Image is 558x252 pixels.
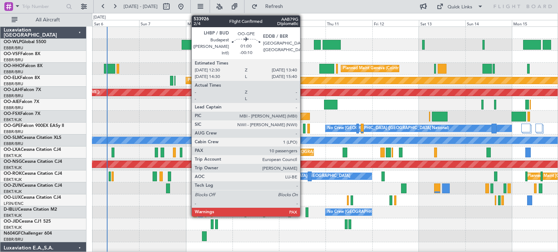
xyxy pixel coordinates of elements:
button: All Aircraft [8,14,79,26]
span: OO-WLP [4,40,21,44]
div: Sun 7 [139,20,186,26]
a: OO-VSFFalcon 8X [4,52,40,56]
a: OO-GPEFalcon 900EX EASy II [4,124,64,128]
span: OO-JID [4,219,19,224]
a: OO-SLMCessna Citation XLS [4,136,61,140]
a: D-IBLUCessna Citation M2 [4,207,57,212]
a: EBBR/BRU [4,81,23,87]
span: OO-HHO [4,64,23,68]
div: Wed 10 [279,20,325,26]
div: Thu 11 [325,20,372,26]
span: OO-GPE [4,124,21,128]
div: Planned Maint Milan (Linate) [251,39,303,50]
div: Tue 9 [232,20,279,26]
a: LFSN/ENC [4,201,24,206]
a: EBBR/BRU [4,93,23,99]
div: Planned Maint [GEOGRAPHIC_DATA] ([GEOGRAPHIC_DATA] National) [203,123,335,134]
button: Refresh [248,1,292,12]
a: EBBR/BRU [4,129,23,135]
a: OO-LXACessna Citation CJ4 [4,148,61,152]
span: D-IBLU [4,207,18,212]
div: [DATE] [93,15,106,21]
a: EBKT/KJK [4,153,22,158]
a: OO-AIEFalcon 7X [4,100,39,104]
a: OO-LUXCessna Citation CJ4 [4,195,61,200]
a: OO-JIDCessna CJ1 525 [4,219,51,224]
span: OO-ZUN [4,183,22,188]
div: No Crew [PERSON_NAME] ([PERSON_NAME]) [234,195,322,206]
a: EBBR/BRU [4,69,23,75]
a: EBKT/KJK [4,225,22,230]
span: OO-LAH [4,88,21,92]
span: OO-FSX [4,112,20,116]
div: A/C Unavailable [GEOGRAPHIC_DATA]-[GEOGRAPHIC_DATA] [234,171,350,182]
div: Sat 13 [419,20,465,26]
span: OO-AIE [4,100,19,104]
a: EBBR/BRU [4,45,23,51]
div: Planned Maint Kortrijk-[GEOGRAPHIC_DATA] [201,111,286,122]
div: Sun 14 [465,20,512,26]
div: Sat 6 [93,20,139,26]
span: Refresh [259,4,290,9]
span: OO-VSF [4,52,20,56]
a: EBBR/BRU [4,57,23,63]
a: OO-ROKCessna Citation CJ4 [4,172,62,176]
a: EBBR/BRU [4,105,23,111]
div: No Crew [GEOGRAPHIC_DATA] ([GEOGRAPHIC_DATA] National) [327,123,449,134]
a: EBKT/KJK [4,165,22,170]
a: OO-WLPGlobal 5500 [4,40,46,44]
a: N604GFChallenger 604 [4,231,52,236]
a: EBBR/BRU [4,141,23,146]
div: Planned Maint [GEOGRAPHIC_DATA] ([GEOGRAPHIC_DATA] National) [266,147,398,158]
a: OO-LAHFalcon 7X [4,88,41,92]
span: OO-SLM [4,136,21,140]
div: No Crew [GEOGRAPHIC_DATA] ([GEOGRAPHIC_DATA] National) [327,207,449,218]
input: Trip Number [22,1,64,12]
span: OO-NSG [4,160,22,164]
a: EBBR/BRU [4,237,23,242]
div: Quick Links [448,4,472,11]
span: OO-ROK [4,172,22,176]
a: EBKT/KJK [4,177,22,182]
span: OO-ELK [4,76,20,80]
span: All Aircraft [19,17,77,22]
a: OO-ELKFalcon 8X [4,76,40,80]
a: EBKT/KJK [4,189,22,194]
a: OO-HHOFalcon 8X [4,64,43,68]
span: OO-LUX [4,195,21,200]
div: Planned Maint Geneva (Cointrin) [343,63,403,74]
span: OO-LXA [4,148,21,152]
a: OO-FSXFalcon 7X [4,112,40,116]
a: OO-NSGCessna Citation CJ4 [4,160,62,164]
a: EBKT/KJK [4,117,22,123]
div: Planned Maint Kortrijk-[GEOGRAPHIC_DATA] [188,75,272,86]
div: Fri 12 [372,20,419,26]
span: [DATE] - [DATE] [124,3,158,10]
div: Mon 8 [186,20,232,26]
span: N604GF [4,231,21,236]
a: OO-ZUNCessna Citation CJ4 [4,183,62,188]
a: EBKT/KJK [4,213,22,218]
button: Quick Links [433,1,487,12]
